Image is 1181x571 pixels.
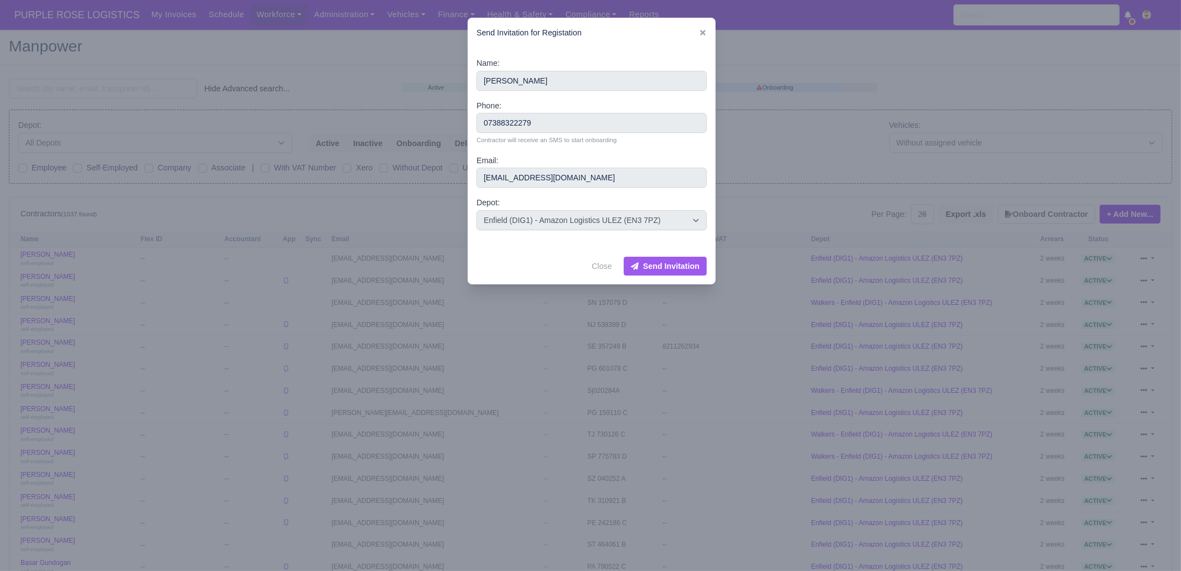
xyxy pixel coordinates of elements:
[468,18,716,48] div: Send Invitation for Registation
[624,257,707,276] button: Send Invitation
[476,196,500,209] label: Depot:
[476,100,501,112] label: Phone:
[1126,518,1181,571] iframe: Chat Widget
[476,135,707,145] small: Contractor will receive an SMS to start onboarding
[476,57,500,70] label: Name:
[476,154,499,167] label: Email:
